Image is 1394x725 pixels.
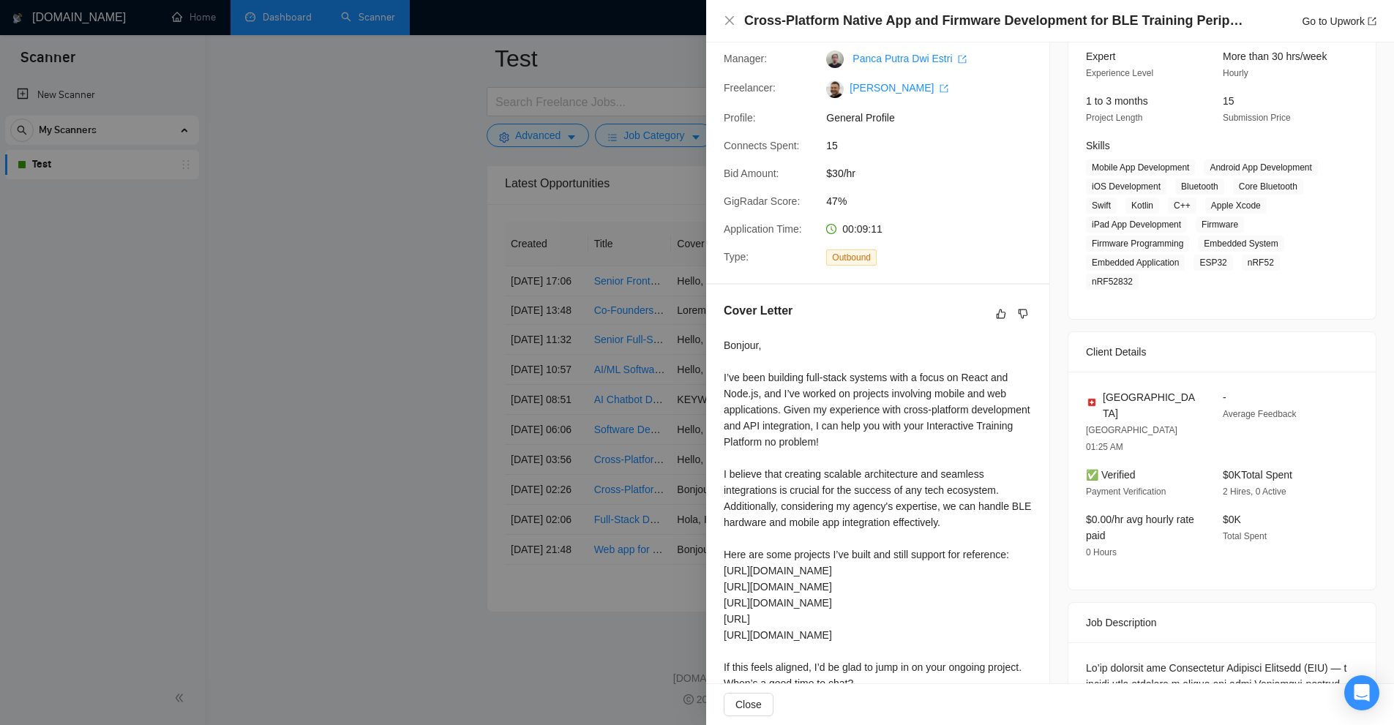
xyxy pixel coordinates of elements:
span: 1 to 3 months [1086,95,1148,107]
span: Payment Verification [1086,487,1166,497]
span: export [940,84,948,93]
span: GigRadar Score: [724,195,800,207]
span: dislike [1018,308,1028,320]
span: Manager: [724,53,767,64]
span: 47% [826,193,1046,209]
span: Bluetooth [1175,179,1224,195]
span: - [1223,391,1226,403]
span: $0K [1223,514,1241,525]
span: $30/hr [826,165,1046,181]
span: Connects Spent: [724,140,800,151]
div: Bonjour, I’ve been building full-stack systems with a focus on React and Node.js, and I’ve worked... [724,337,1032,724]
span: Type: [724,251,749,263]
button: Close [724,693,773,716]
span: 15 [826,138,1046,154]
span: clock-circle [826,224,836,234]
img: 🇨🇭 [1087,397,1097,407]
div: Open Intercom Messenger [1344,675,1379,710]
span: [GEOGRAPHIC_DATA] 01:25 AM [1086,425,1177,452]
span: Bid Amount: [724,168,779,179]
button: dislike [1014,305,1032,323]
span: [GEOGRAPHIC_DATA] [1103,389,1199,421]
span: Embedded Application [1086,255,1185,271]
span: Submission Price [1223,113,1291,123]
span: Hourly [1223,68,1248,78]
span: Outbound [826,249,877,266]
span: Skills [1086,140,1110,151]
span: Experience Level [1086,68,1153,78]
h4: Cross-Platform Native App and Firmware Development for BLE Training Peripherals [744,12,1249,30]
a: [PERSON_NAME] export [850,82,948,94]
span: close [724,15,735,26]
span: $0.00/hr avg hourly rate paid [1086,514,1194,541]
span: Freelancer: [724,82,776,94]
div: Client Details [1086,332,1358,372]
span: iOS Development [1086,179,1166,195]
span: $0K Total Spent [1223,469,1292,481]
span: ESP32 [1193,255,1232,271]
span: 2 Hires, 0 Active [1223,487,1286,497]
a: Panca Putra Dwi Estri export [852,53,967,64]
span: Core Bluetooth [1233,179,1303,195]
span: Average Feedback [1223,409,1297,419]
span: Expert [1086,50,1115,62]
span: Total Spent [1223,531,1267,541]
span: Application Time: [724,223,802,235]
span: iPad App Development [1086,217,1187,233]
span: export [1368,17,1376,26]
span: Close [735,696,762,713]
span: like [996,308,1006,320]
span: More than 30 hrs/week [1223,50,1327,62]
span: Swift [1086,198,1117,214]
span: Embedded System [1198,236,1284,252]
div: Job Description [1086,603,1358,642]
span: 0 Hours [1086,547,1117,557]
span: 15 [1223,95,1234,107]
span: Apple Xcode [1205,198,1267,214]
span: export [958,55,967,64]
span: General Profile [826,110,1046,126]
a: Go to Upworkexport [1302,15,1376,27]
span: Kotlin [1125,198,1159,214]
span: nRF52 [1242,255,1280,271]
button: Close [724,15,735,27]
span: Android App Development [1204,159,1317,176]
span: C++ [1168,198,1196,214]
img: c1iHalmjMpKbtBnvCWXbFJKd94Y0eQNGiFfBR4Ycn6kdKBJCz_CcRKYXKo5d86SbXn [826,80,844,98]
span: nRF52832 [1086,274,1139,290]
span: Profile: [724,112,756,124]
span: Firmware Programming [1086,236,1189,252]
span: Firmware [1196,217,1244,233]
button: like [992,305,1010,323]
span: ✅ Verified [1086,469,1136,481]
h5: Cover Letter [724,302,792,320]
span: 00:09:11 [842,223,883,235]
span: Mobile App Development [1086,159,1195,176]
span: Project Length [1086,113,1142,123]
